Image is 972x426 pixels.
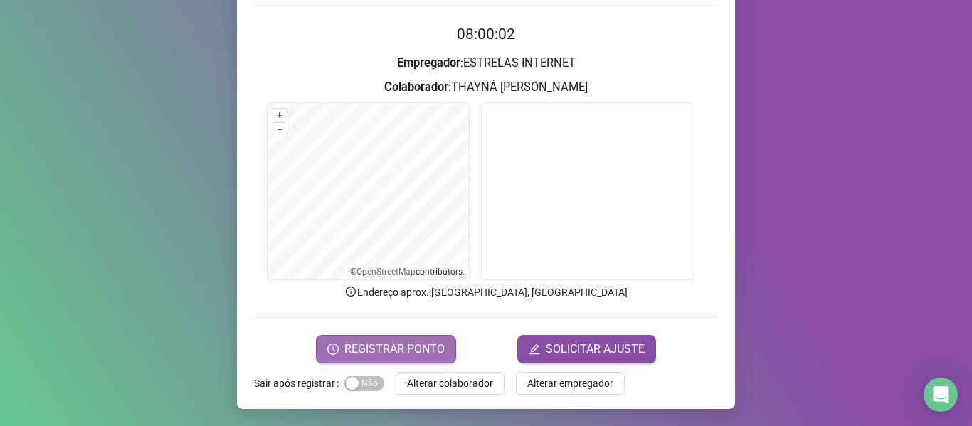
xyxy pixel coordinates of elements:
button: Alterar empregador [516,372,625,395]
span: clock-circle [327,344,339,355]
div: Open Intercom Messenger [924,378,958,412]
span: Alterar colaborador [407,376,493,391]
a: OpenStreetMap [356,267,416,277]
button: + [273,109,287,122]
span: REGISTRAR PONTO [344,341,445,358]
span: SOLICITAR AJUSTE [546,341,645,358]
strong: Colaborador [384,80,448,94]
h3: : THAYNÁ [PERSON_NAME] [254,78,718,97]
button: REGISTRAR PONTO [316,335,456,363]
button: editSOLICITAR AJUSTE [517,335,656,363]
label: Sair após registrar [254,372,344,395]
strong: Empregador [397,56,460,70]
span: Alterar empregador [527,376,613,391]
span: edit [529,344,540,355]
p: Endereço aprox. : [GEOGRAPHIC_DATA], [GEOGRAPHIC_DATA] [254,284,718,300]
h3: : ESTRELAS INTERNET [254,54,718,73]
span: info-circle [344,285,357,298]
button: – [273,123,287,137]
time: 08:00:02 [457,26,515,43]
button: Alterar colaborador [396,372,505,395]
li: © contributors. [350,267,465,277]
